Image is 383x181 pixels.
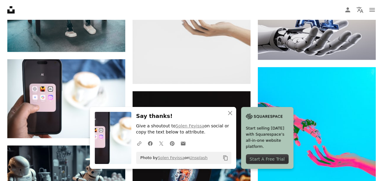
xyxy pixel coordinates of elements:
[190,155,207,160] a: Unsplash
[137,153,208,163] span: Photo by on
[342,4,354,16] a: Log in / Sign up
[246,112,282,121] img: file-1705255347840-230a6ab5bca9image
[241,107,293,169] a: Start selling [DATE] with Squarespace’s all-in-one website platform.Start A Free Trial
[167,137,178,149] a: Share on Pinterest
[258,24,376,29] a: a robot hand holding a letter that says ai
[220,153,231,163] button: Copy to clipboard
[246,154,289,164] div: Start A Free Trial
[246,125,289,150] span: Start selling [DATE] with Squarespace’s all-in-one website platform.
[366,4,378,16] button: Menu
[354,4,366,16] button: Language
[178,137,189,149] a: Share over email
[136,123,231,135] p: Give a shoutout to on social or copy the text below to attribute.
[158,155,185,160] a: Solen Feyissa
[258,138,376,144] a: two hands reaching for a flying object in the sky
[176,123,204,128] a: Solen Feyissa
[7,59,125,138] img: a person holding a cell phone in their hand
[156,137,167,149] a: Share on Twitter
[7,96,125,101] a: a person holding a cell phone in their hand
[136,112,231,121] h3: Say thanks!
[145,137,156,149] a: Share on Facebook
[7,6,15,13] a: Home — Unsplash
